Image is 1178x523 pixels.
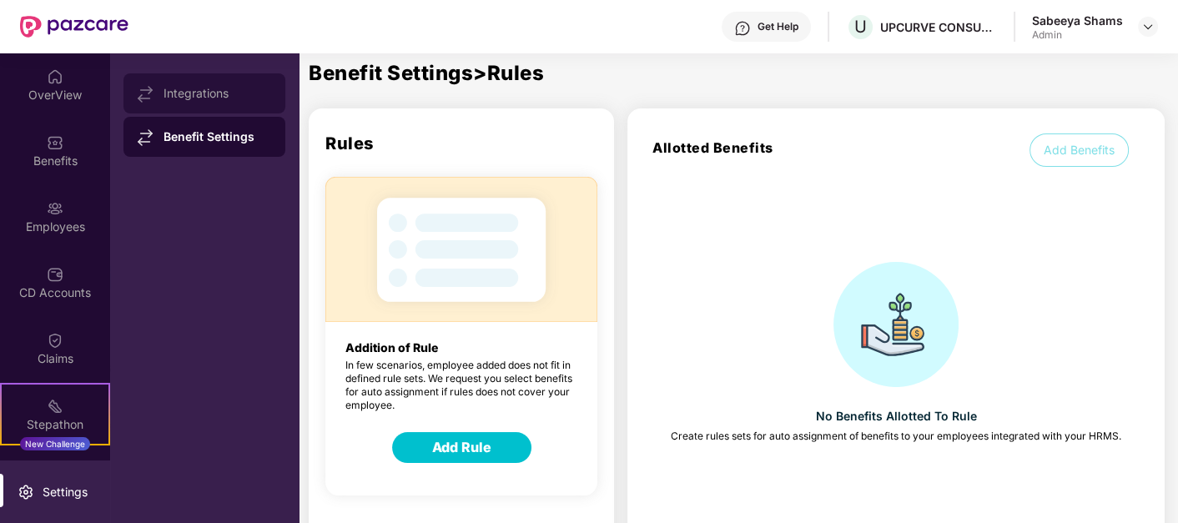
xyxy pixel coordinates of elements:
[309,63,1178,83] h1: Benefit Settings > Rules
[2,416,108,433] div: Stepathon
[47,266,63,283] img: svg+xml;base64,PHN2ZyBpZD0iQ0RfQWNjb3VudHMiIGRhdGEtbmFtZT0iQ0QgQWNjb3VudHMiIHhtbG5zPSJodHRwOi8vd3...
[38,484,93,500] div: Settings
[854,17,867,37] span: U
[627,139,773,156] h1: Allotted Benefits
[1032,28,1123,42] div: Admin
[47,332,63,349] img: svg+xml;base64,PHN2ZyBpZD0iQ2xhaW0iIHhtbG5zPSJodHRwOi8vd3d3LnczLm9yZy8yMDAwL3N2ZyIgd2lkdGg9IjIwIi...
[137,129,154,146] img: svg+xml;base64,PHN2ZyB4bWxucz0iaHR0cDovL3d3dy53My5vcmcvMjAwMC9zdmciIHdpZHRoPSIxNy44MzIiIGhlaWdodD...
[20,16,128,38] img: New Pazcare Logo
[325,177,597,322] img: Add Rules Icon
[18,484,34,500] img: svg+xml;base64,PHN2ZyBpZD0iU2V0dGluZy0yMHgyMCIgeG1sbnM9Imh0dHA6Ly93d3cudzMub3JnLzIwMDAvc3ZnIiB3aW...
[325,322,597,355] p: Addition of Rule
[758,20,798,33] div: Get Help
[47,68,63,85] img: svg+xml;base64,PHN2ZyBpZD0iSG9tZSIgeG1sbnM9Imh0dHA6Ly93d3cudzMub3JnLzIwMDAvc3ZnIiB3aWR0aD0iMjAiIG...
[309,108,614,153] h1: Rules
[20,437,90,450] div: New Challenge
[1032,13,1123,28] div: Sabeeya Shams
[1029,133,1129,167] button: Add Benefits
[164,128,272,145] div: Benefit Settings
[325,359,597,412] p: In few scenarios, employee added does not fit in defined rule sets. We request you select benefit...
[392,432,531,463] button: Add Rule
[833,262,959,387] img: Allotted Benefits Icon
[47,398,63,415] img: svg+xml;base64,PHN2ZyB4bWxucz0iaHR0cDovL3d3dy53My5vcmcvMjAwMC9zdmciIHdpZHRoPSIyMSIgaGVpZ2h0PSIyMC...
[1141,20,1155,33] img: svg+xml;base64,PHN2ZyBpZD0iRHJvcGRvd24tMzJ4MzIiIHhtbG5zPSJodHRwOi8vd3d3LnczLm9yZy8yMDAwL3N2ZyIgd2...
[47,134,63,151] img: svg+xml;base64,PHN2ZyBpZD0iQmVuZWZpdHMiIHhtbG5zPSJodHRwOi8vd3d3LnczLm9yZy8yMDAwL3N2ZyIgd2lkdGg9Ij...
[816,407,977,425] p: No Benefits Allotted To Rule
[671,430,1121,442] p: Create rules sets for auto assignment of benefits to your employees integrated with your HRMS.
[734,20,751,37] img: svg+xml;base64,PHN2ZyBpZD0iSGVscC0zMngzMiIgeG1sbnM9Imh0dHA6Ly93d3cudzMub3JnLzIwMDAvc3ZnIiB3aWR0aD...
[164,87,272,100] div: Integrations
[137,86,154,103] img: svg+xml;base64,PHN2ZyB4bWxucz0iaHR0cDovL3d3dy53My5vcmcvMjAwMC9zdmciIHdpZHRoPSIxNy44MzIiIGhlaWdodD...
[880,19,997,35] div: UPCURVE CONSUMER TECHNOLOGIES PRIVATE LIMITED
[47,200,63,217] img: svg+xml;base64,PHN2ZyBpZD0iRW1wbG95ZWVzIiB4bWxucz0iaHR0cDovL3d3dy53My5vcmcvMjAwMC9zdmciIHdpZHRoPS...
